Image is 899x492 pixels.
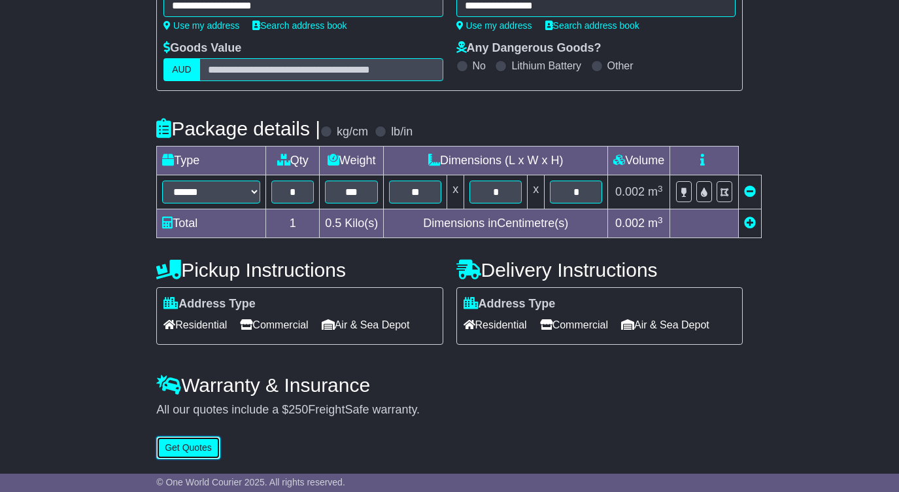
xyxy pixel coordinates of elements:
[608,147,670,175] td: Volume
[163,297,256,311] label: Address Type
[156,477,345,487] span: © One World Courier 2025. All rights reserved.
[447,175,464,209] td: x
[528,175,545,209] td: x
[621,315,709,335] span: Air & Sea Depot
[648,217,663,230] span: m
[511,60,581,72] label: Lithium Battery
[157,147,266,175] td: Type
[266,209,320,238] td: 1
[156,118,320,139] h4: Package details |
[391,125,413,139] label: lb/in
[456,259,743,281] h4: Delivery Instructions
[648,185,663,198] span: m
[163,20,239,31] a: Use my address
[658,184,663,194] sup: 3
[240,315,308,335] span: Commercial
[384,209,608,238] td: Dimensions in Centimetre(s)
[288,403,308,416] span: 250
[744,217,756,230] a: Add new item
[163,58,200,81] label: AUD
[384,147,608,175] td: Dimensions (L x W x H)
[156,259,443,281] h4: Pickup Instructions
[464,297,556,311] label: Address Type
[464,315,527,335] span: Residential
[337,125,368,139] label: kg/cm
[252,20,347,31] a: Search address book
[325,217,341,230] span: 0.5
[607,60,634,72] label: Other
[156,436,220,459] button: Get Quotes
[163,41,241,56] label: Goods Value
[322,315,410,335] span: Air & Sea Depot
[163,315,227,335] span: Residential
[744,185,756,198] a: Remove this item
[540,315,608,335] span: Commercial
[658,215,663,225] sup: 3
[156,403,743,417] div: All our quotes include a $ FreightSafe warranty.
[320,209,384,238] td: Kilo(s)
[456,41,602,56] label: Any Dangerous Goods?
[545,20,639,31] a: Search address book
[320,147,384,175] td: Weight
[266,147,320,175] td: Qty
[615,217,645,230] span: 0.002
[156,374,743,396] h4: Warranty & Insurance
[615,185,645,198] span: 0.002
[473,60,486,72] label: No
[456,20,532,31] a: Use my address
[157,209,266,238] td: Total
